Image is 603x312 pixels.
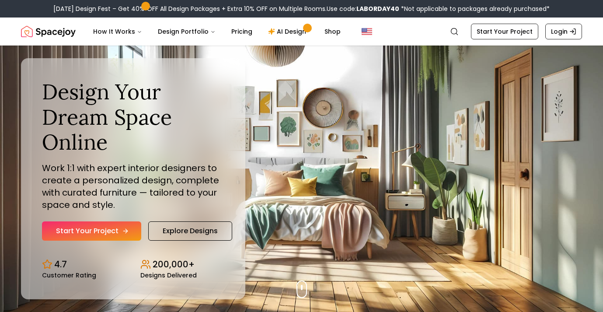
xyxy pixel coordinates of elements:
nav: Global [21,18,582,46]
a: Pricing [224,23,259,40]
h1: Design Your Dream Space Online [42,79,224,155]
p: 4.7 [54,258,67,270]
div: Design stats [42,251,224,278]
p: Work 1:1 with expert interior designers to create a personalized design, complete with curated fu... [42,162,224,211]
span: *Not applicable to packages already purchased* [399,4,550,13]
div: [DATE] Design Fest – Get 40% OFF All Design Packages + Extra 10% OFF on Multiple Rooms. [53,4,550,13]
a: Spacejoy [21,23,76,40]
a: Start Your Project [42,221,141,241]
nav: Main [86,23,348,40]
button: Design Portfolio [151,23,223,40]
img: United States [362,26,372,37]
button: How It Works [86,23,149,40]
a: Explore Designs [148,221,232,241]
b: LABORDAY40 [356,4,399,13]
p: 200,000+ [153,258,195,270]
a: AI Design [261,23,316,40]
img: Spacejoy Logo [21,23,76,40]
a: Shop [317,23,348,40]
span: Use code: [327,4,399,13]
a: Start Your Project [471,24,538,39]
a: Login [545,24,582,39]
small: Customer Rating [42,272,96,278]
small: Designs Delivered [140,272,197,278]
